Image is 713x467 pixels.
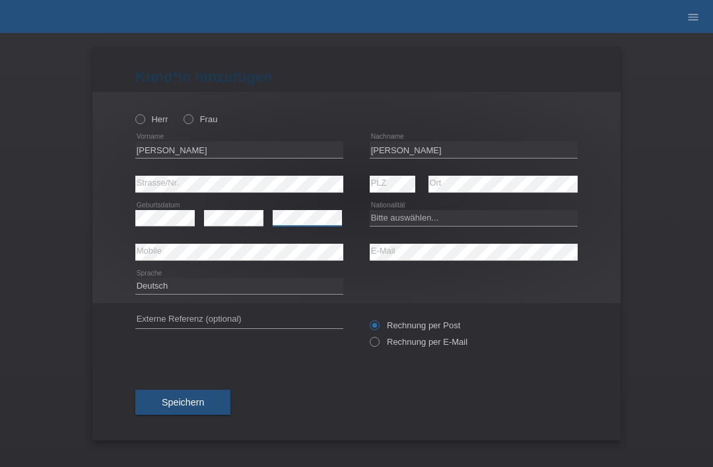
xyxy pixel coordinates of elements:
[687,11,700,24] i: menu
[370,320,460,330] label: Rechnung per Post
[162,397,204,408] span: Speichern
[135,114,144,123] input: Herr
[680,13,706,20] a: menu
[370,337,467,347] label: Rechnung per E-Mail
[135,390,230,415] button: Speichern
[184,114,192,123] input: Frau
[370,337,378,353] input: Rechnung per E-Mail
[135,69,578,85] h1: Kund*in hinzufügen
[135,114,168,124] label: Herr
[184,114,217,124] label: Frau
[370,320,378,337] input: Rechnung per Post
